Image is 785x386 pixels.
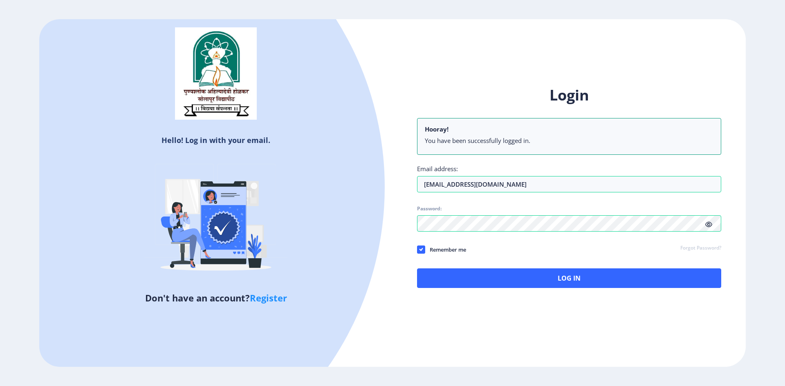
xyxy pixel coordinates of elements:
img: sulogo.png [175,27,257,120]
h1: Login [417,85,721,105]
li: You have been successfully logged in. [425,136,713,145]
b: Hooray! [425,125,449,133]
input: Email address [417,176,721,192]
h5: Don't have an account? [45,291,386,304]
a: Forgot Password? [680,245,721,252]
label: Password: [417,205,442,212]
button: Log In [417,268,721,288]
span: Remember me [425,245,466,254]
label: Email address: [417,165,458,173]
img: Verified-rafiki.svg [144,148,287,291]
a: Register [250,292,287,304]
